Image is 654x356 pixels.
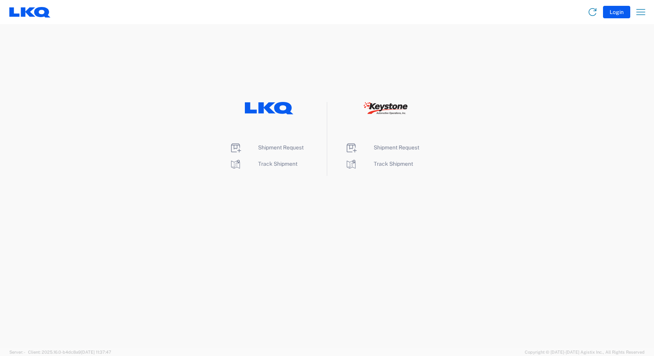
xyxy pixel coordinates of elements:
a: Track Shipment [229,161,297,167]
a: Shipment Request [345,144,419,151]
span: Server: - [9,350,25,354]
span: Client: 2025.16.0-b4dc8a9 [28,350,111,354]
button: Login [603,6,630,18]
span: [DATE] 11:37:47 [81,350,111,354]
span: Track Shipment [258,161,297,167]
a: Shipment Request [229,144,304,151]
a: Track Shipment [345,161,413,167]
span: Copyright © [DATE]-[DATE] Agistix Inc., All Rights Reserved [525,349,645,356]
span: Track Shipment [374,161,413,167]
span: Shipment Request [258,144,304,151]
span: Shipment Request [374,144,419,151]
